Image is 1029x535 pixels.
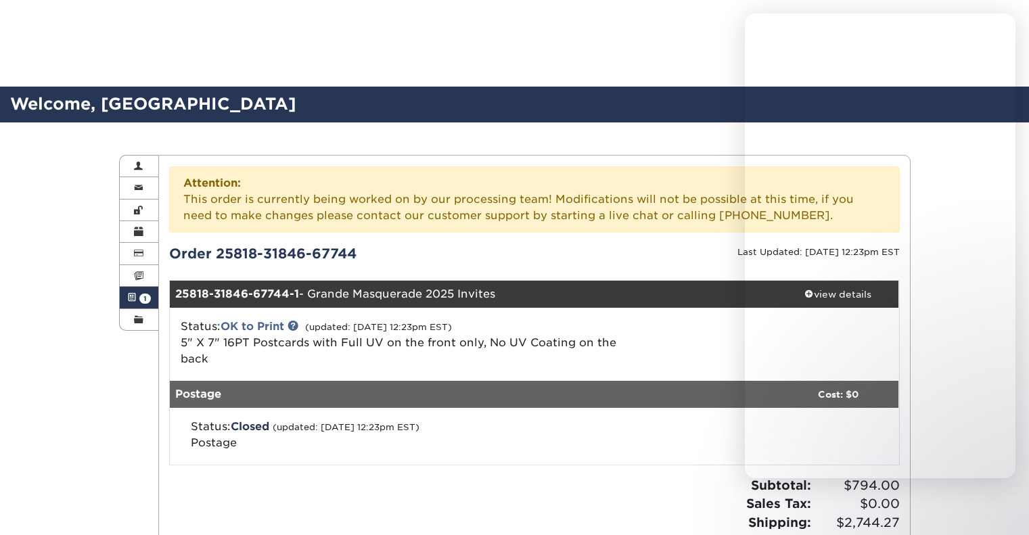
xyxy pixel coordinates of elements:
div: Status: [181,419,652,451]
small: Last Updated: [DATE] 12:23pm EST [737,247,900,257]
strong: Subtotal: [751,478,811,492]
strong: Sales Tax: [746,496,811,511]
iframe: Google Customer Reviews [3,494,115,530]
a: 1 [120,287,159,308]
div: This order is currently being worked on by our processing team! Modifications will not be possibl... [169,166,900,233]
span: $794.00 [815,476,900,495]
strong: 25818-31846-67744-1 [175,287,299,300]
span: $0.00 [815,494,900,513]
strong: Postage [175,388,221,400]
small: (updated: [DATE] 12:23pm EST) [305,322,452,332]
a: OK to Print [221,320,284,333]
div: - Grande Masquerade 2025 Invites [170,281,777,308]
span: Postage [191,436,237,449]
span: $2,744.27 [815,513,900,532]
iframe: Intercom live chat [983,489,1015,521]
strong: Attention: [183,177,241,189]
div: Order 25818-31846-67744 [159,243,534,264]
span: 1 [139,294,151,304]
a: 5" X 7" 16PT Postcards with Full UV on the front only, No UV Coating on the back [181,336,616,365]
iframe: Intercom live chat [745,14,1015,478]
strong: Shipping: [748,515,811,530]
span: Closed [231,420,269,433]
small: (updated: [DATE] 12:23pm EST) [273,422,419,432]
div: Status: [170,319,656,367]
